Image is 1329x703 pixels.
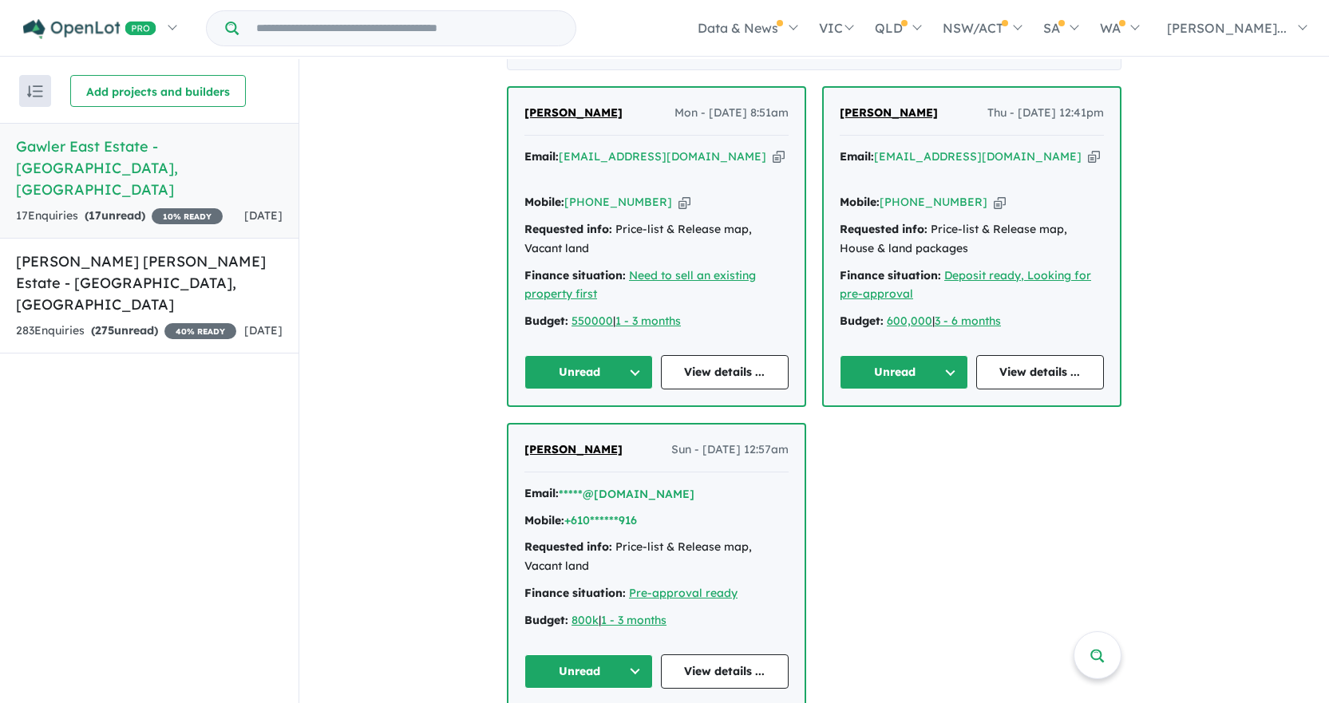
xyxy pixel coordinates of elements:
div: | [524,611,789,630]
div: Price-list & Release map, House & land packages [840,220,1104,259]
button: Unread [524,355,653,389]
strong: Email: [840,149,874,164]
strong: Mobile: [524,513,564,527]
div: | [840,312,1104,331]
span: Sun - [DATE] 12:57am [671,440,789,460]
button: Unread [840,355,968,389]
strong: Budget: [840,314,884,328]
h5: Gawler East Estate - [GEOGRAPHIC_DATA] , [GEOGRAPHIC_DATA] [16,136,283,200]
button: Unread [524,654,653,689]
h5: [PERSON_NAME] [PERSON_NAME] Estate - [GEOGRAPHIC_DATA] , [GEOGRAPHIC_DATA] [16,251,283,315]
span: [PERSON_NAME] [524,105,623,120]
strong: Requested info: [524,539,612,554]
button: Add projects and builders [70,75,246,107]
strong: Requested info: [840,222,928,236]
a: [EMAIL_ADDRESS][DOMAIN_NAME] [874,149,1082,164]
span: [PERSON_NAME]... [1167,20,1287,36]
a: 3 - 6 months [935,314,1001,328]
strong: Finance situation: [840,268,941,282]
a: Need to sell an existing property first [524,268,756,302]
strong: Finance situation: [524,268,626,282]
span: [PERSON_NAME] [840,105,938,120]
a: [PERSON_NAME] [840,104,938,123]
strong: Mobile: [524,195,564,209]
a: 1 - 3 months [615,314,681,328]
strong: Budget: [524,613,568,627]
span: [PERSON_NAME] [524,442,623,456]
a: View details ... [661,654,789,689]
button: Copy [1088,148,1100,165]
a: [PHONE_NUMBER] [880,195,987,209]
img: Openlot PRO Logo White [23,19,156,39]
a: 550000 [572,314,613,328]
strong: Mobile: [840,195,880,209]
a: [EMAIL_ADDRESS][DOMAIN_NAME] [559,149,766,164]
div: 17 Enquir ies [16,207,223,226]
strong: Email: [524,486,559,500]
strong: ( unread) [91,323,158,338]
div: Price-list & Release map, Vacant land [524,538,789,576]
span: 17 [89,208,101,223]
strong: Finance situation: [524,586,626,600]
strong: Email: [524,149,559,164]
a: 800k [572,613,599,627]
a: [PHONE_NUMBER] [564,195,672,209]
span: [DATE] [244,323,283,338]
a: View details ... [976,355,1105,389]
div: | [524,312,789,331]
a: [PERSON_NAME] [524,104,623,123]
a: View details ... [661,355,789,389]
strong: ( unread) [85,208,145,223]
span: Mon - [DATE] 8:51am [674,104,789,123]
a: Deposit ready, Looking for pre-approval [840,268,1091,302]
span: 40 % READY [164,323,236,339]
a: [PERSON_NAME] [524,440,623,460]
span: 10 % READY [152,208,223,224]
a: Pre-approval ready [629,586,738,600]
button: Copy [678,194,690,211]
img: sort.svg [27,85,43,97]
a: 600,000 [887,314,932,328]
button: Copy [773,148,785,165]
div: Price-list & Release map, Vacant land [524,220,789,259]
button: Copy [994,194,1006,211]
span: Thu - [DATE] 12:41pm [987,104,1104,123]
span: 275 [95,323,114,338]
input: Try estate name, suburb, builder or developer [242,11,572,45]
a: 1 - 3 months [601,613,666,627]
strong: Requested info: [524,222,612,236]
strong: Budget: [524,314,568,328]
span: [DATE] [244,208,283,223]
div: 283 Enquir ies [16,322,236,341]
